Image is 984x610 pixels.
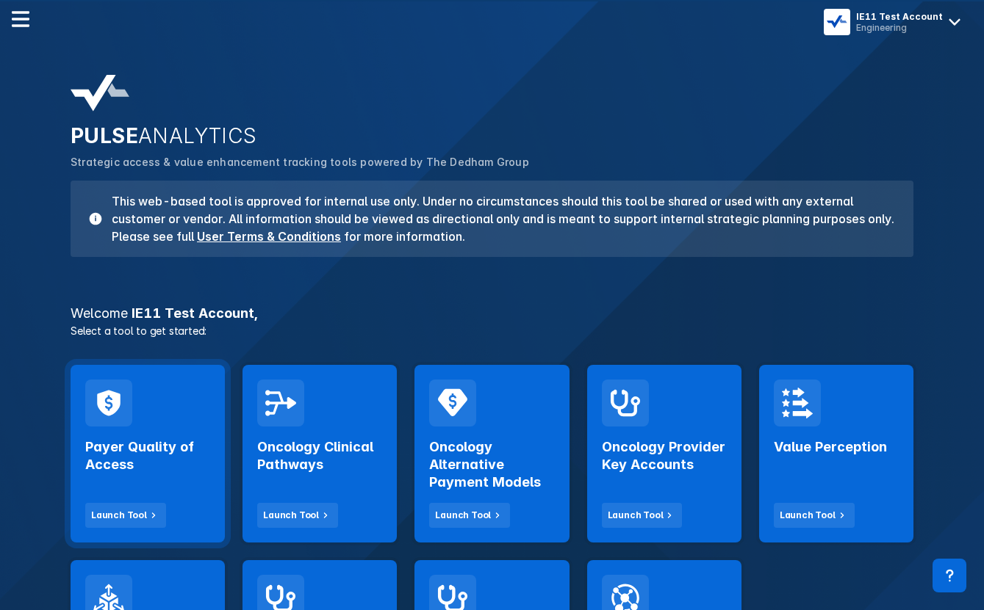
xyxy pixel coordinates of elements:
[62,323,922,338] p: Select a tool to get started:
[602,503,683,528] button: Launch Tool
[138,123,257,148] span: ANALYTICS
[587,365,741,542] a: Oncology Provider Key AccountsLaunch Tool
[243,365,397,542] a: Oncology Clinical PathwaysLaunch Tool
[71,123,913,148] h2: PULSE
[429,438,554,491] h2: Oncology Alternative Payment Models
[856,22,943,33] div: Engineering
[91,509,147,522] div: Launch Tool
[856,11,943,22] div: IE11 Test Account
[759,365,913,542] a: Value PerceptionLaunch Tool
[12,10,29,28] img: menu--horizontal.svg
[414,365,569,542] a: Oncology Alternative Payment ModelsLaunch Tool
[608,509,664,522] div: Launch Tool
[85,438,210,473] h2: Payer Quality of Access
[257,503,338,528] button: Launch Tool
[257,438,382,473] h2: Oncology Clinical Pathways
[71,305,128,321] span: Welcome
[71,365,225,542] a: Payer Quality of AccessLaunch Tool
[827,12,847,32] img: menu button
[62,307,922,320] h3: IE11 Test Account ,
[197,229,341,244] a: User Terms & Conditions
[933,559,966,592] div: Support and data inquiry
[774,503,855,528] button: Launch Tool
[71,154,913,170] p: Strategic access & value enhancement tracking tools powered by The Dedham Group
[85,503,166,528] button: Launch Tool
[429,503,510,528] button: Launch Tool
[602,438,727,473] h2: Oncology Provider Key Accounts
[435,509,491,522] div: Launch Tool
[780,509,836,522] div: Launch Tool
[774,438,887,456] h2: Value Perception
[263,509,319,522] div: Launch Tool
[71,75,129,112] img: pulse-analytics-logo
[103,192,896,245] h3: This web-based tool is approved for internal use only. Under no circumstances should this tool be...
